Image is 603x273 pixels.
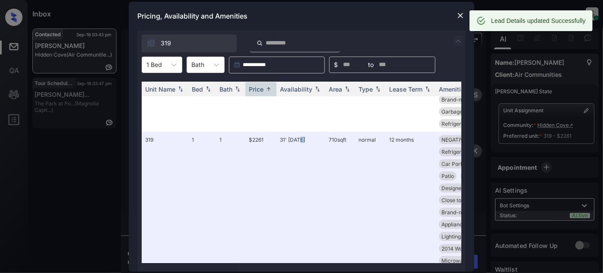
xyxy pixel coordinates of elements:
img: close [456,11,465,20]
span: 2014 Wood Floor... [441,245,486,252]
img: sorting [374,86,382,92]
img: sorting [343,86,352,92]
span: Car Port [441,161,462,167]
span: Patio [441,173,454,179]
div: Price [249,86,263,93]
div: Amenities [439,86,468,93]
span: Refrigerator Le... [441,121,482,127]
span: Microwave [441,257,469,264]
span: 319 [161,38,171,48]
div: Area [329,86,342,93]
img: icon-zuma [257,39,263,47]
span: Appliances Stai... [441,221,483,228]
img: sorting [204,86,213,92]
span: $ [334,60,338,70]
span: Close to [PERSON_NAME]... [441,197,508,203]
span: Brand-new Bathr... [441,209,487,216]
img: icon-zuma [453,36,463,46]
div: Bed [192,86,203,93]
span: Brand-new Kitch... [441,96,487,103]
img: sorting [264,86,273,92]
img: sorting [176,86,185,92]
img: sorting [233,86,242,92]
span: Refrigerator Le... [441,149,482,155]
div: Lead Details updated Successfully [491,13,586,29]
span: Lighting Recess... [441,233,484,240]
img: icon-zuma [147,39,156,48]
div: Availability [280,86,312,93]
span: to [368,60,374,70]
img: sorting [313,86,322,92]
div: Lease Term [389,86,422,93]
img: sorting [423,86,432,92]
div: Type [359,86,373,93]
div: Pricing, Availability and Amenities [129,2,474,30]
span: NEGATIVE Locati... [441,136,487,143]
div: Bath [219,86,232,93]
span: Designer Cabine... [441,185,486,191]
div: Unit Name [145,86,175,93]
span: Garbage disposa... [441,108,486,115]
